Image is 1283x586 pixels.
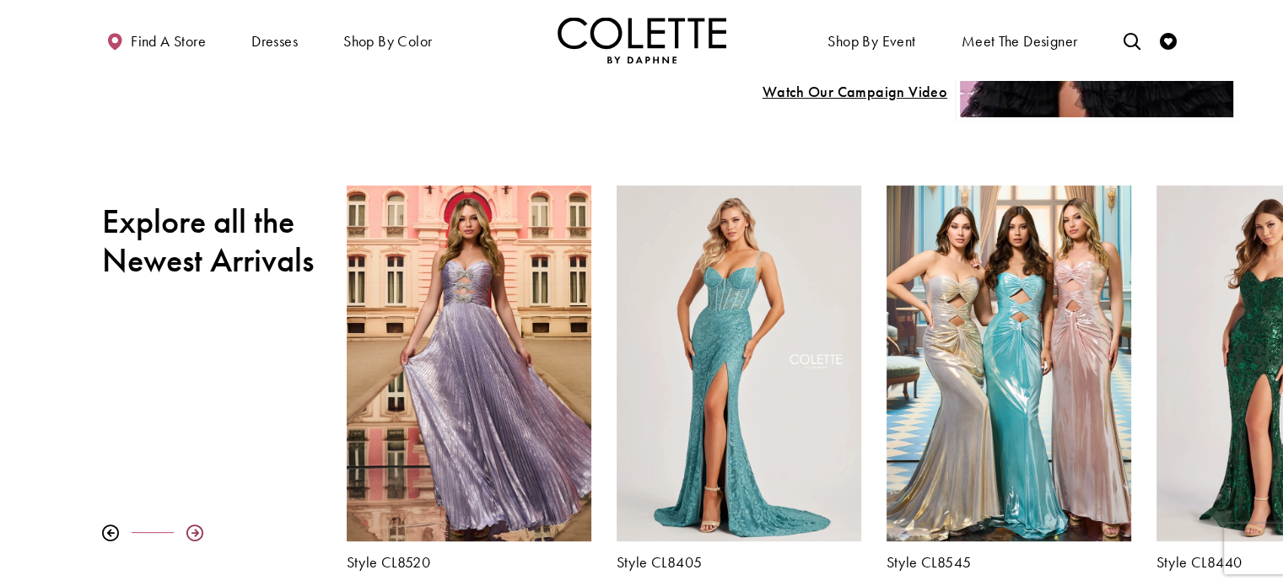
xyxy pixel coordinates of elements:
[962,33,1078,50] span: Meet the designer
[102,17,210,63] a: Find a store
[887,185,1131,541] a: Visit Colette by Daphne Style No. CL8545 Page
[887,554,1131,571] a: Style CL8545
[339,17,436,63] span: Shop by color
[247,17,302,63] span: Dresses
[604,173,874,583] div: Colette by Daphne Style No. CL8405
[827,33,915,50] span: Shop By Event
[1119,17,1144,63] a: Toggle search
[957,17,1082,63] a: Meet the designer
[617,185,861,541] a: Visit Colette by Daphne Style No. CL8405 Page
[251,33,298,50] span: Dresses
[558,17,726,63] img: Colette by Daphne
[762,83,947,100] span: Play Slide #15 Video
[874,173,1144,583] div: Colette by Daphne Style No. CL8545
[1156,17,1181,63] a: Check Wishlist
[347,185,591,541] a: Visit Colette by Daphne Style No. CL8520 Page
[823,17,919,63] span: Shop By Event
[617,554,861,571] a: Style CL8405
[347,554,591,571] a: Style CL8520
[558,17,726,63] a: Visit Home Page
[131,33,206,50] span: Find a store
[343,33,432,50] span: Shop by color
[102,202,321,280] h2: Explore all the Newest Arrivals
[334,173,604,583] div: Colette by Daphne Style No. CL8520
